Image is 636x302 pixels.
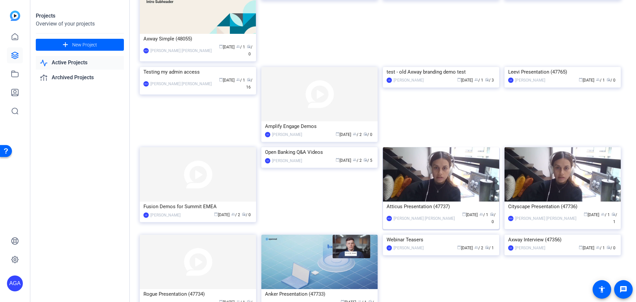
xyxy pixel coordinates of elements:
[508,216,513,221] div: AGA
[479,212,488,217] span: / 1
[143,34,252,44] div: Axway Simple (48055)
[508,235,617,245] div: Axway Interview (47356)
[242,212,246,216] span: radio
[508,78,513,83] div: LD
[336,158,340,162] span: calendar_today
[611,212,615,216] span: radio
[584,212,599,217] span: [DATE]
[598,285,606,293] mat-icon: accessibility
[607,78,610,82] span: radio
[236,45,245,49] span: / 1
[515,245,545,251] div: [PERSON_NAME]
[584,212,588,216] span: calendar_today
[219,45,235,49] span: [DATE]
[579,245,583,249] span: calendar_today
[336,158,351,163] span: [DATE]
[353,132,357,136] span: group
[363,158,372,163] span: / 5
[387,216,392,221] div: AGA
[143,289,252,299] div: Rogue Presentation (47734)
[236,78,245,83] span: / 1
[508,245,513,251] div: LD
[272,157,302,164] div: [PERSON_NAME]
[265,158,270,163] div: LD
[387,245,392,251] div: LD
[601,212,610,217] span: / 1
[474,78,478,82] span: group
[265,121,374,131] div: Amplify Engage Demos
[607,78,615,83] span: / 0
[143,67,252,77] div: Testing my admin access
[457,246,473,250] span: [DATE]
[336,132,340,136] span: calendar_today
[363,158,367,162] span: radio
[515,215,576,222] div: [PERSON_NAME] [PERSON_NAME]
[219,78,223,82] span: calendar_today
[462,212,466,216] span: calendar_today
[394,215,455,222] div: [PERSON_NAME] [PERSON_NAME]
[150,81,212,87] div: [PERSON_NAME] [PERSON_NAME]
[601,212,605,216] span: group
[596,78,605,83] span: / 1
[231,212,240,217] span: / 2
[143,202,252,211] div: Fusion Demos for Summit EMEA
[363,132,372,137] span: / 0
[457,78,461,82] span: calendar_today
[394,77,424,84] div: [PERSON_NAME]
[490,212,494,216] span: radio
[596,246,605,250] span: / 1
[619,285,627,293] mat-icon: message
[143,212,149,218] div: LD
[143,48,149,53] div: AGA
[247,78,251,82] span: radio
[10,11,20,21] img: blue-gradient.svg
[387,235,496,245] div: Webinar Teasers
[265,132,270,137] div: LD
[219,78,235,83] span: [DATE]
[457,78,473,83] span: [DATE]
[246,78,252,90] span: / 16
[265,289,374,299] div: Anker Presentation (47733)
[247,45,252,56] span: / 0
[336,132,351,137] span: [DATE]
[611,212,617,224] span: / 1
[457,245,461,249] span: calendar_today
[242,212,251,217] span: / 0
[579,246,594,250] span: [DATE]
[272,131,302,138] div: [PERSON_NAME]
[485,78,489,82] span: radio
[474,78,483,83] span: / 1
[36,12,124,20] div: Projects
[596,78,600,82] span: group
[353,158,357,162] span: group
[607,246,615,250] span: / 0
[265,147,374,157] div: Open Banking Q&A Videos
[387,202,496,211] div: Atticus Presentation (47737)
[394,245,424,251] div: [PERSON_NAME]
[214,212,230,217] span: [DATE]
[36,56,124,70] a: Active Projects
[474,245,478,249] span: group
[387,78,392,83] div: LD
[579,78,583,82] span: calendar_today
[219,44,223,48] span: calendar_today
[508,67,617,77] div: Leevi Presentation (47765)
[150,47,212,54] div: [PERSON_NAME] [PERSON_NAME]
[479,212,483,216] span: group
[36,71,124,85] a: Archived Projects
[485,78,494,83] span: / 3
[72,41,97,48] span: New Project
[7,275,23,291] div: AGA
[485,246,494,250] span: / 1
[508,202,617,211] div: Cityscape Presentation (47736)
[36,20,124,28] div: Overview of your projects
[214,212,218,216] span: calendar_today
[387,67,496,77] div: test - old Axway branding demo test
[490,212,496,224] span: / 0
[363,132,367,136] span: radio
[353,132,362,137] span: / 2
[143,81,149,87] div: AGA
[61,41,70,49] mat-icon: add
[596,245,600,249] span: group
[36,39,124,51] button: New Project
